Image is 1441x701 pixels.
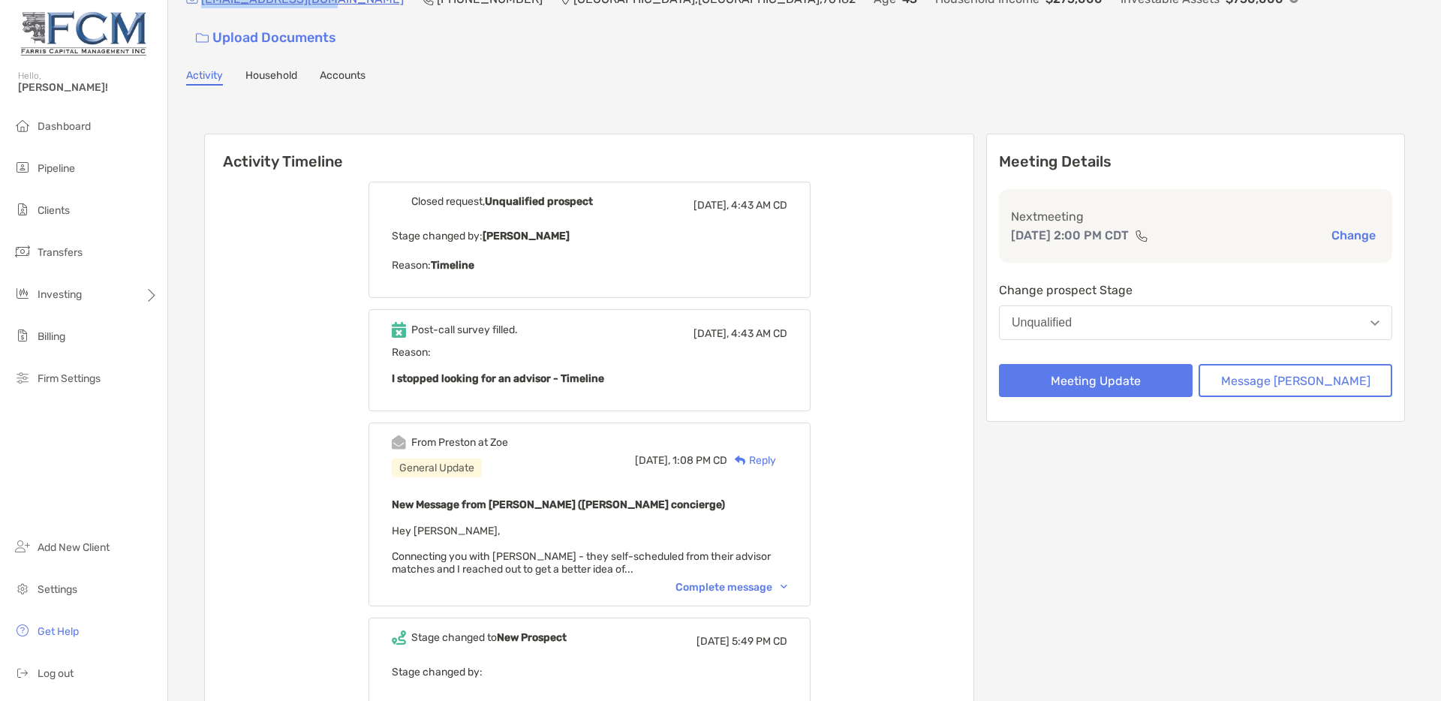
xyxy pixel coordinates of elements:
[392,194,406,209] img: Event icon
[999,281,1392,299] p: Change prospect Stage
[696,635,730,648] span: [DATE]
[411,195,593,208] div: Closed request,
[392,322,406,338] img: Event icon
[735,456,746,465] img: Reply icon
[431,259,474,272] b: Timeline
[999,364,1193,397] button: Meeting Update
[392,256,787,275] p: Reason:
[14,116,32,134] img: dashboard icon
[320,69,366,86] a: Accounts
[1012,316,1072,329] div: Unqualified
[38,583,77,596] span: Settings
[38,625,79,638] span: Get Help
[14,369,32,387] img: firm-settings icon
[1011,226,1129,245] p: [DATE] 2:00 PM CDT
[14,326,32,344] img: billing icon
[14,579,32,597] img: settings icon
[731,327,787,340] span: 4:43 AM CD
[1327,227,1380,243] button: Change
[1370,320,1379,326] img: Open dropdown arrow
[14,242,32,260] img: transfers icon
[392,459,482,477] div: General Update
[483,230,570,242] b: [PERSON_NAME]
[392,663,787,681] p: Stage changed by:
[635,454,670,467] span: [DATE],
[38,246,83,259] span: Transfers
[392,227,787,245] p: Stage changed by:
[392,435,406,450] img: Event icon
[392,630,406,645] img: Event icon
[1135,230,1148,242] img: communication type
[245,69,297,86] a: Household
[1011,207,1380,226] p: Next meeting
[38,330,65,343] span: Billing
[14,284,32,302] img: investing icon
[186,69,223,86] a: Activity
[731,199,787,212] span: 4:43 AM CD
[999,152,1392,171] p: Meeting Details
[999,305,1392,340] button: Unqualified
[675,581,787,594] div: Complete message
[14,537,32,555] img: add_new_client icon
[14,663,32,681] img: logout icon
[18,6,149,60] img: Zoe Logo
[727,453,776,468] div: Reply
[485,195,593,208] b: Unqualified prospect
[781,585,787,589] img: Chevron icon
[392,498,725,511] b: New Message from [PERSON_NAME] ([PERSON_NAME] concierge)
[38,667,74,680] span: Log out
[392,525,771,576] span: Hey [PERSON_NAME], Connecting you with [PERSON_NAME] - they self-scheduled from their advisor mat...
[38,204,70,217] span: Clients
[497,631,567,644] b: New Prospect
[411,436,508,449] div: From Preston at Zoe
[14,621,32,639] img: get-help icon
[14,158,32,176] img: pipeline icon
[186,22,346,54] a: Upload Documents
[693,327,729,340] span: [DATE],
[196,33,209,44] img: button icon
[693,199,729,212] span: [DATE],
[1199,364,1392,397] button: Message [PERSON_NAME]
[38,288,82,301] span: Investing
[672,454,727,467] span: 1:08 PM CD
[732,635,787,648] span: 5:49 PM CD
[14,200,32,218] img: clients icon
[38,162,75,175] span: Pipeline
[18,81,158,94] span: [PERSON_NAME]!
[392,372,604,385] b: I stopped looking for an advisor - Timeline
[411,631,567,644] div: Stage changed to
[38,541,110,554] span: Add New Client
[38,120,91,133] span: Dashboard
[38,372,101,385] span: Firm Settings
[411,323,518,336] div: Post-call survey filled.
[205,134,973,170] h6: Activity Timeline
[392,346,787,388] span: Reason:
